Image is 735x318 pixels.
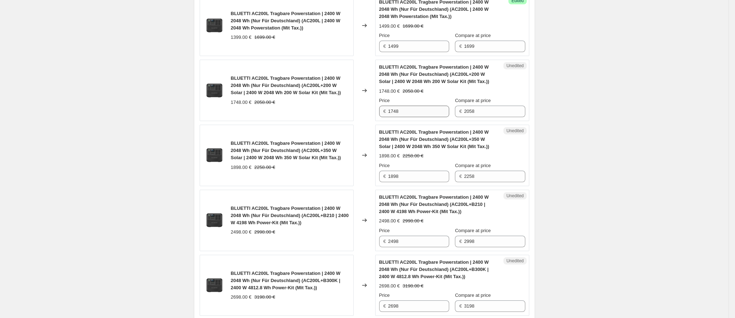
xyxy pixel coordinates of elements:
div: 1748.00 € [231,99,252,106]
span: Unedited [506,128,524,134]
div: 1898.00 € [379,152,400,160]
span: Unedited [506,258,524,264]
span: € [459,43,462,49]
div: 2498.00 € [379,217,400,225]
span: BLUETTI AC200L Tragbare Powerstation | 2400 W 2048 Wh (Nur Für Deutschland) (AC200L+200 W Solar |... [379,64,489,84]
strike: 2058.00 € [403,88,423,95]
span: BLUETTI AC200L Tragbare Powerstation | 2400 W 2048 Wh (Nur Für Deutschland) (AC200L+B300K | 2400 ... [379,259,489,279]
span: BLUETTI AC200L Tragbare Powerstation | 2400 W 2048 Wh (Nur Für Deutschland) (AC200L+200 W Solar |... [231,75,341,95]
div: 1748.00 € [379,88,400,95]
span: Compare at price [455,98,491,103]
span: Unedited [506,63,524,69]
strike: 2058.00 € [254,99,275,106]
img: AC200L_155feee1-ef72-4fd5-84c0-93ac4072fa1e_80x.png [204,80,225,101]
span: BLUETTI AC200L Tragbare Powerstation | 2400 W 2048 Wh (Nur Für Deutschland) (AC200L+350 W Solar |... [379,129,489,149]
span: € [383,174,386,179]
strike: 3198.00 € [403,282,423,290]
span: Unedited [506,193,524,199]
img: AC200L_155feee1-ef72-4fd5-84c0-93ac4072fa1e_80x.png [204,275,225,296]
img: AC200L_155feee1-ef72-4fd5-84c0-93ac4072fa1e_80x.png [204,15,225,36]
div: 1898.00 € [231,164,252,171]
span: BLUETTI AC200L Tragbare Powerstation | 2400 W 2048 Wh (Nur Für Deutschland) (AC200L+350 W Solar |... [231,140,341,160]
span: BLUETTI AC200L Tragbare Powerstation | 2400 W 2048 Wh (Nur Für Deutschland) (AC200L+B210 | 2400 W... [231,206,349,225]
div: 1399.00 € [231,34,252,41]
div: 2498.00 € [231,229,252,236]
span: € [459,174,462,179]
div: 1499.00 € [379,23,400,30]
span: € [383,303,386,309]
span: € [383,109,386,114]
span: Price [379,292,390,298]
span: € [459,303,462,309]
strike: 1699.00 € [403,23,423,30]
span: Compare at price [455,228,491,233]
span: Price [379,163,390,168]
strike: 3198.00 € [254,294,275,301]
span: € [459,109,462,114]
span: Price [379,228,390,233]
span: Compare at price [455,33,491,38]
div: 2698.00 € [379,282,400,290]
strike: 1699.00 € [254,34,275,41]
strike: 2258.00 € [403,152,423,160]
span: € [459,239,462,244]
span: € [383,239,386,244]
span: BLUETTI AC200L Tragbare Powerstation | 2400 W 2048 Wh (Nur Für Deutschland) (AC200L+B210 | 2400 W... [379,194,489,214]
img: AC200L_155feee1-ef72-4fd5-84c0-93ac4072fa1e_80x.png [204,144,225,166]
strike: 2998.00 € [403,217,423,225]
span: Compare at price [455,163,491,168]
span: BLUETTI AC200L Tragbare Powerstation | 2400 W 2048 Wh (Nur Für Deutschland) (AC200L | 2400 W 2048... [231,11,341,31]
span: Price [379,33,390,38]
div: 2698.00 € [231,294,252,301]
span: BLUETTI AC200L Tragbare Powerstation | 2400 W 2048 Wh (Nur Für Deutschland) (AC200L+B300K | 2400 ... [231,271,341,290]
span: Compare at price [455,292,491,298]
strike: 2998.00 € [254,229,275,236]
strike: 2258.00 € [254,164,275,171]
span: Price [379,98,390,103]
span: € [383,43,386,49]
img: AC200L_155feee1-ef72-4fd5-84c0-93ac4072fa1e_80x.png [204,209,225,231]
